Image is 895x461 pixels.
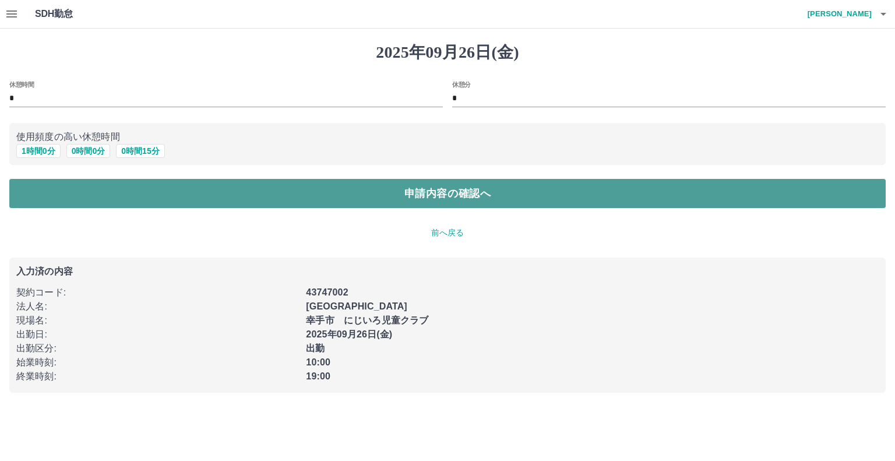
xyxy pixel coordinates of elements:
[306,357,330,367] b: 10:00
[16,267,879,276] p: 入力済の内容
[9,227,886,239] p: 前へ戻る
[306,301,407,311] b: [GEOGRAPHIC_DATA]
[66,144,111,158] button: 0時間0分
[16,286,299,300] p: 契約コード :
[9,179,886,208] button: 申請内容の確認へ
[116,144,164,158] button: 0時間15分
[16,342,299,356] p: 出勤区分 :
[16,300,299,314] p: 法人名 :
[306,315,428,325] b: 幸手市 にじいろ児童クラブ
[9,43,886,62] h1: 2025年09月26日(金)
[16,144,61,158] button: 1時間0分
[452,80,471,89] label: 休憩分
[306,329,392,339] b: 2025年09月26日(金)
[16,356,299,369] p: 始業時刻 :
[306,343,325,353] b: 出勤
[306,371,330,381] b: 19:00
[16,369,299,383] p: 終業時刻 :
[16,328,299,342] p: 出勤日 :
[9,80,34,89] label: 休憩時間
[16,130,879,144] p: 使用頻度の高い休憩時間
[306,287,348,297] b: 43747002
[16,314,299,328] p: 現場名 :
